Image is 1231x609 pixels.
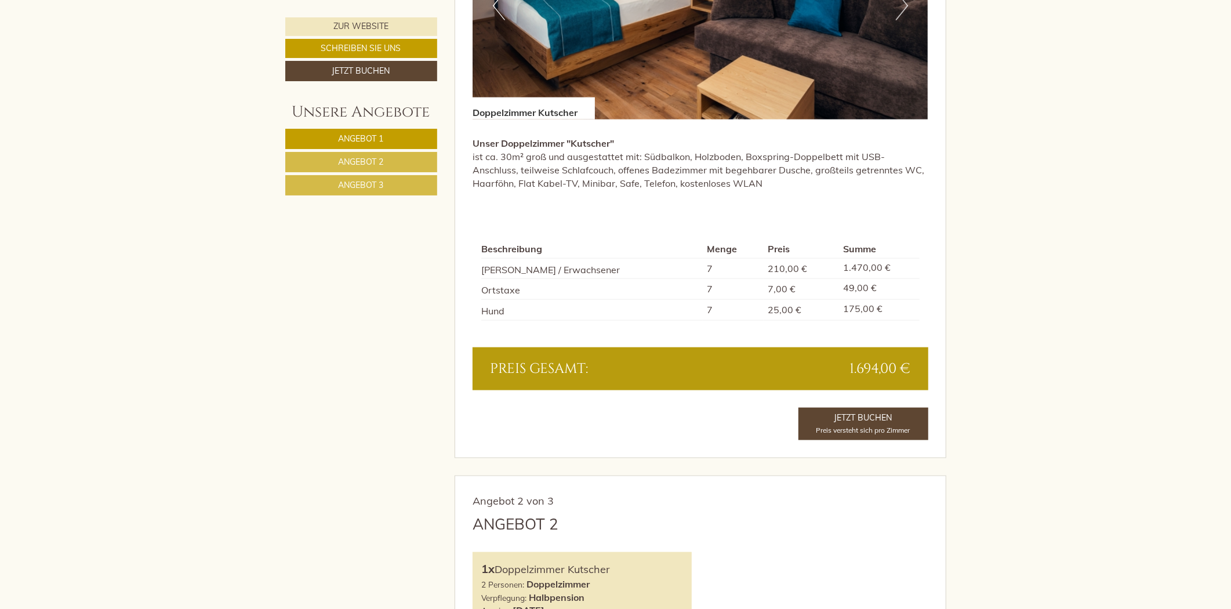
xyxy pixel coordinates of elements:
[481,300,703,321] td: Hund
[473,97,595,119] div: Doppelzimmer Kutscher
[526,578,590,590] b: Doppelzimmer
[339,157,384,167] span: Angebot 2
[473,494,554,507] span: Angebot 2 von 3
[481,579,524,589] small: 2 Personen:
[473,137,928,190] p: ist ca. 30m² groß und ausgestattet mit: Südbalkon, Holzboden, Boxspring-Doppelbett mit USB-Anschl...
[703,240,764,258] th: Menge
[764,240,839,258] th: Preis
[481,279,703,300] td: Ortstaxe
[481,258,703,279] td: [PERSON_NAME] / Erwachsener
[838,300,919,321] td: 175,00 €
[838,240,919,258] th: Summe
[768,283,796,295] span: 7,00 €
[768,263,808,274] span: 210,00 €
[473,137,614,149] strong: Unser Doppelzimmer "Kutscher"
[703,258,764,279] td: 7
[798,408,928,440] a: Jetzt buchenPreis versteht sich pro Zimmer
[285,39,437,58] a: Schreiben Sie uns
[481,561,495,576] b: 1x
[481,593,526,603] small: Verpflegung:
[838,279,919,300] td: 49,00 €
[838,258,919,279] td: 1.470,00 €
[481,359,700,379] div: Preis gesamt:
[339,180,384,190] span: Angebot 3
[703,279,764,300] td: 7
[285,61,437,81] a: Jetzt buchen
[768,304,802,316] span: 25,00 €
[850,359,911,379] span: 1.694,00 €
[285,17,437,36] a: Zur Website
[473,513,558,535] div: Angebot 2
[339,133,384,144] span: Angebot 1
[481,240,703,258] th: Beschreibung
[481,561,683,578] div: Doppelzimmer Kutscher
[703,300,764,321] td: 7
[529,592,584,603] b: Halbpension
[285,101,437,123] div: Unsere Angebote
[816,426,910,434] span: Preis versteht sich pro Zimmer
